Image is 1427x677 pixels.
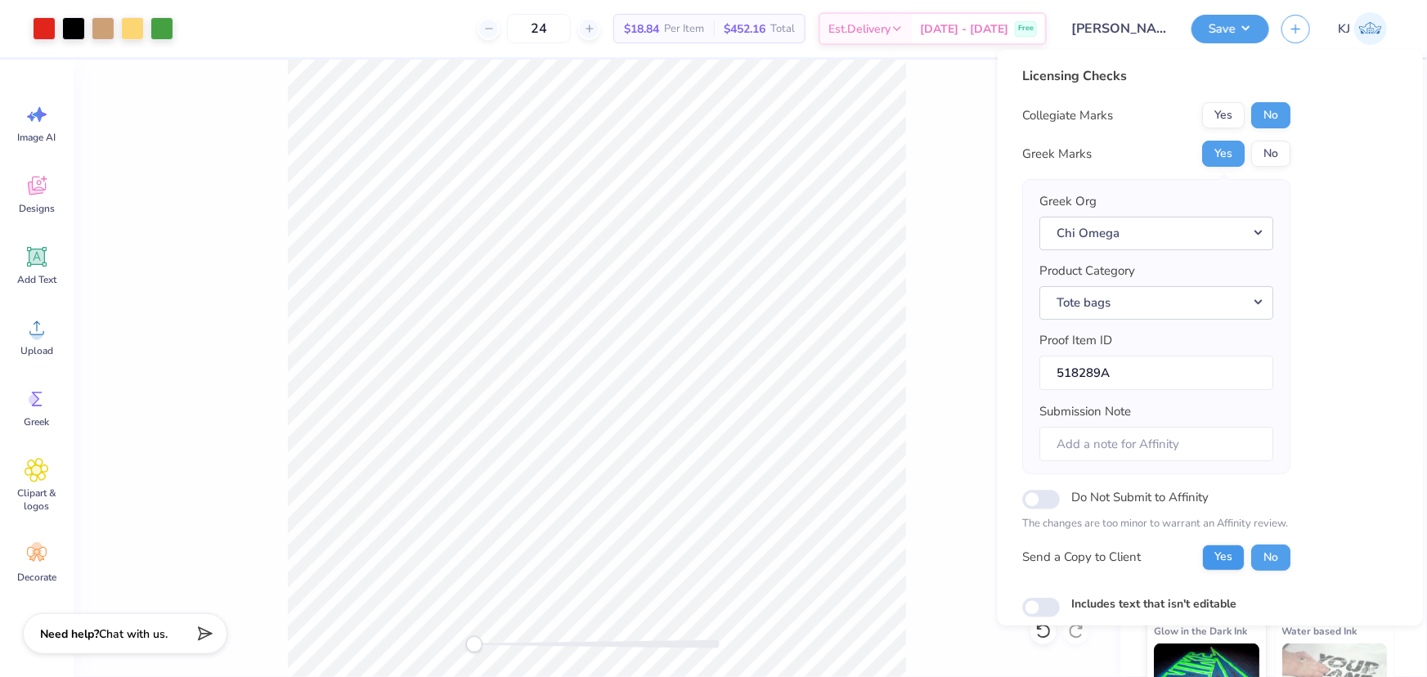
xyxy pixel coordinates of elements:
img: Kendra Jingco [1354,12,1387,45]
span: Est. Delivery [828,20,891,38]
input: Add a note for Affinity [1039,426,1273,461]
span: KJ [1338,20,1350,38]
span: Per Item [664,20,704,38]
div: Accessibility label [466,636,482,652]
span: Glow in the Dark Ink [1154,622,1247,639]
button: Yes [1202,102,1245,128]
div: Greek Marks [1022,145,1092,164]
div: Collegiate Marks [1022,106,1113,125]
div: Send a Copy to Client [1022,548,1141,567]
span: Designs [19,202,55,215]
span: [DATE] - [DATE] [920,20,1008,38]
label: Do Not Submit to Affinity [1071,486,1209,508]
span: Free [1018,23,1034,34]
span: $18.84 [624,20,659,38]
span: Upload [20,344,53,357]
button: No [1251,544,1290,570]
input: Untitled Design [1059,12,1179,45]
button: No [1251,102,1290,128]
span: Clipart & logos [10,486,64,513]
span: Water based Ink [1282,622,1357,639]
label: Includes text that isn't editable [1071,594,1236,612]
label: Greek Org [1039,192,1097,210]
button: Yes [1202,141,1245,167]
span: Total [770,20,795,38]
span: Add Text [17,273,56,286]
a: KJ [1331,12,1394,45]
label: Submission Note [1039,402,1131,421]
span: Decorate [17,571,56,584]
div: Licensing Checks [1022,66,1290,86]
strong: Need help? [40,626,99,642]
button: Yes [1202,544,1245,570]
span: $452.16 [724,20,765,38]
span: Greek [25,415,50,428]
span: Chat with us. [99,626,168,642]
button: No [1251,141,1290,167]
button: Chi Omega [1039,216,1273,249]
button: Save [1191,15,1269,43]
span: Image AI [18,131,56,144]
p: The changes are too minor to warrant an Affinity review. [1022,516,1290,532]
input: – – [507,14,571,43]
button: Tote bags [1039,285,1273,319]
label: Product Category [1039,262,1135,280]
label: Proof Item ID [1039,331,1112,350]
